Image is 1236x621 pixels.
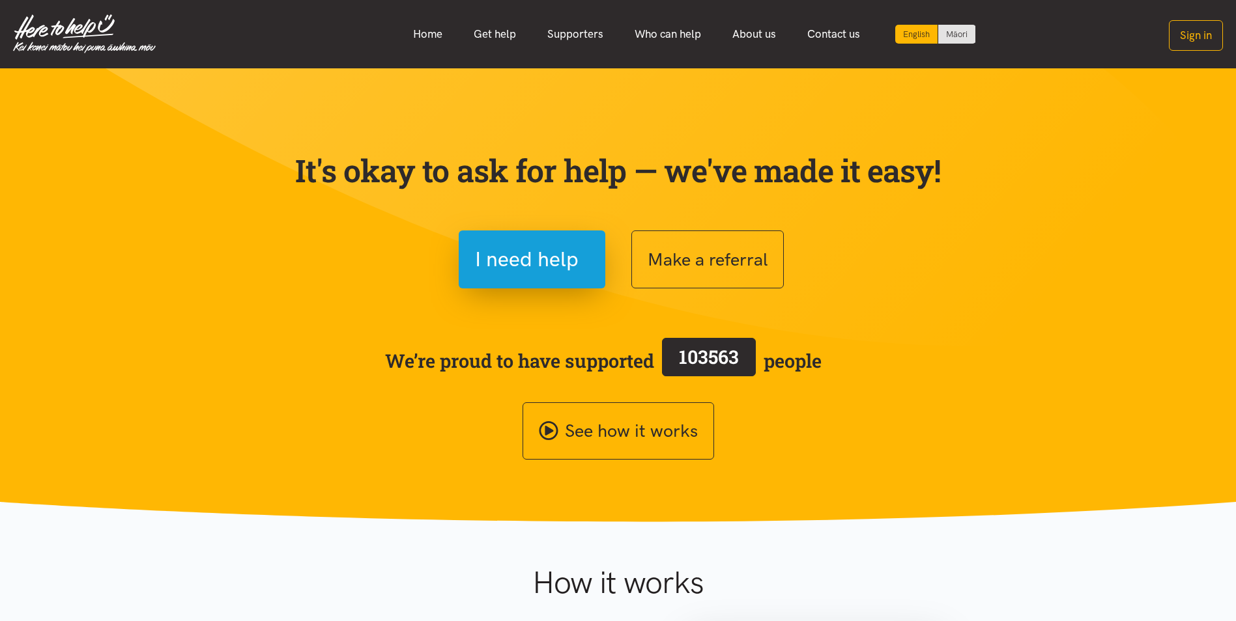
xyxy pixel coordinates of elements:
[458,20,532,48] a: Get help
[895,25,938,44] div: Current language
[523,402,714,460] a: See how it works
[792,20,876,48] a: Contact us
[475,243,579,276] span: I need help
[1169,20,1223,51] button: Sign in
[631,230,784,288] button: Make a referral
[895,25,976,44] div: Language toggle
[717,20,792,48] a: About us
[385,335,822,386] span: We’re proud to have supported people
[397,20,458,48] a: Home
[293,152,944,189] p: It's okay to ask for help — we've made it easy!
[679,344,739,369] span: 103563
[13,14,156,53] img: Home
[938,25,975,44] a: Switch to Te Reo Māori
[405,564,831,601] h1: How it works
[459,230,605,288] button: I need help
[532,20,619,48] a: Supporters
[619,20,717,48] a: Who can help
[654,335,764,386] a: 103563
